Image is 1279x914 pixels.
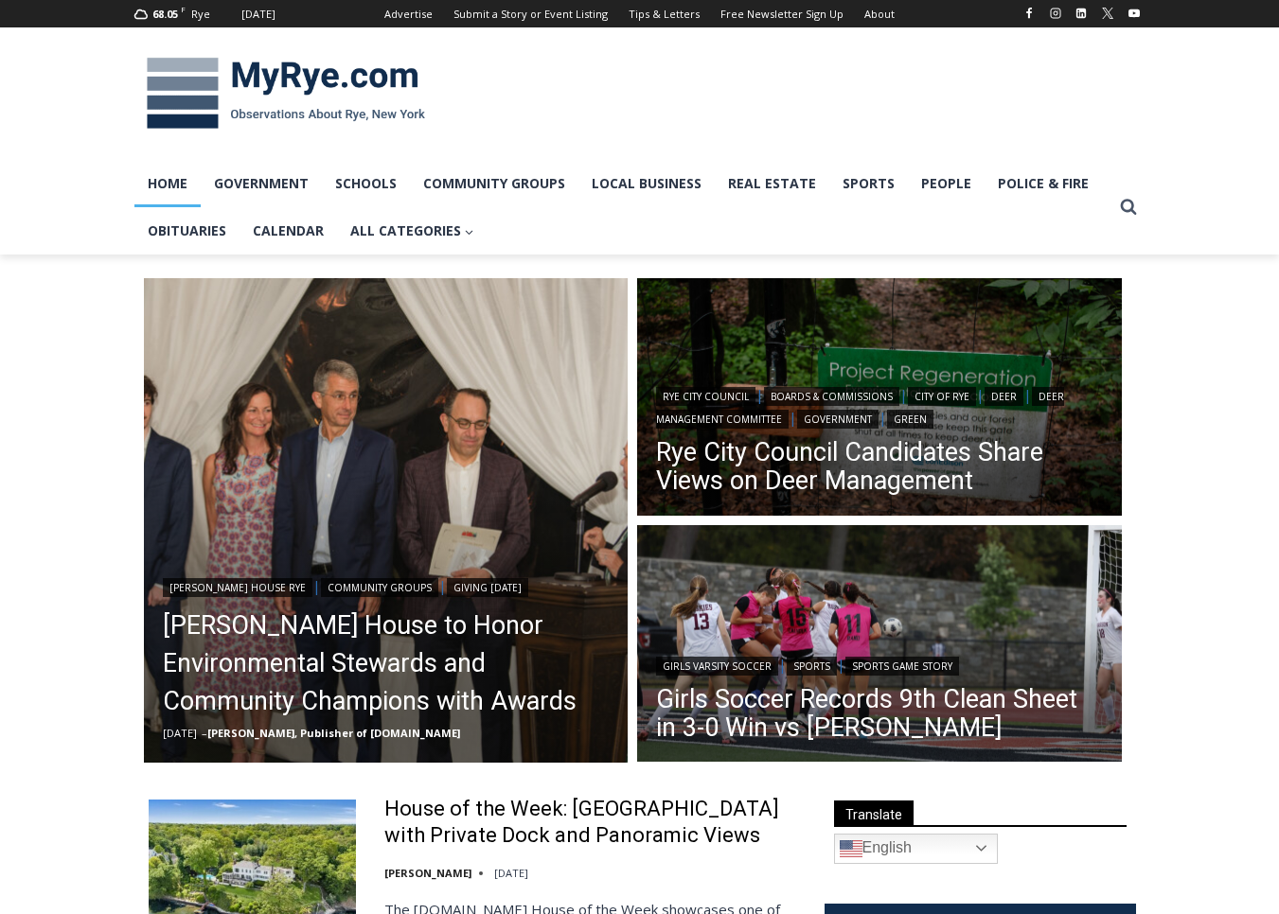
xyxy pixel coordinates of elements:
[797,410,879,429] a: Government
[134,44,437,143] img: MyRye.com
[887,410,933,429] a: Green
[908,387,976,406] a: City of Rye
[163,726,197,740] time: [DATE]
[656,685,1103,742] a: Girls Soccer Records 9th Clean Sheet in 3-0 Win vs [PERSON_NAME]
[163,606,610,720] a: [PERSON_NAME] House to Honor Environmental Stewards and Community Champions with Awards
[322,160,410,207] a: Schools
[845,657,959,676] a: Sports Game Story
[384,796,800,850] a: House of the Week: [GEOGRAPHIC_DATA] with Private Dock and Panoramic Views
[1044,2,1067,25] a: Instagram
[834,800,914,826] span: Translate
[1096,2,1119,25] a: X
[715,160,829,207] a: Real Estate
[829,160,908,207] a: Sports
[637,278,1122,520] a: Read More Rye City Council Candidates Share Views on Deer Management
[134,160,1111,255] nav: Primary Navigation
[787,657,837,676] a: Sports
[1111,190,1146,224] button: View Search Form
[144,278,629,763] a: Read More Wainwright House to Honor Environmental Stewards and Community Champions with Awards
[840,837,862,860] img: en
[656,657,778,676] a: Girls Varsity Soccer
[494,866,528,880] time: [DATE]
[1018,2,1040,25] a: Facebook
[656,438,1103,495] a: Rye City Council Candidates Share Views on Deer Management
[637,525,1122,767] a: Read More Girls Soccer Records 9th Clean Sheet in 3-0 Win vs Harrison
[578,160,715,207] a: Local Business
[656,383,1103,429] div: | | | | | |
[656,387,755,406] a: Rye City Council
[144,278,629,763] img: (PHOTO: Ferdinand Coghlan (Rye High School Eagle Scout), Lisa Dominici (executive director, Rye Y...
[447,578,528,597] a: Giving [DATE]
[985,160,1102,207] a: Police & Fire
[637,278,1122,520] img: (PHOTO: The Rye Nature Center maintains two fenced deer exclosure areas to keep deer out and allo...
[384,866,471,880] a: [PERSON_NAME]
[1123,2,1146,25] a: YouTube
[337,207,488,255] a: All Categories
[1070,2,1092,25] a: Linkedin
[764,387,899,406] a: Boards & Commissions
[181,4,186,14] span: F
[201,160,322,207] a: Government
[410,160,578,207] a: Community Groups
[985,387,1023,406] a: Deer
[241,6,275,23] div: [DATE]
[834,834,998,864] a: English
[350,220,474,241] span: All Categories
[152,7,178,21] span: 68.05
[191,6,210,23] div: Rye
[908,160,985,207] a: People
[163,574,610,597] div: | |
[240,207,337,255] a: Calendar
[134,160,201,207] a: Home
[202,726,207,740] span: –
[321,578,438,597] a: Community Groups
[134,207,240,255] a: Obituaries
[637,525,1122,767] img: (PHOTO: Hannah Jachman scores a header goal on October 7, 2025, with teammates Parker Calhoun (#1...
[207,726,460,740] a: [PERSON_NAME], Publisher of [DOMAIN_NAME]
[656,653,1103,676] div: | |
[163,578,312,597] a: [PERSON_NAME] House Rye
